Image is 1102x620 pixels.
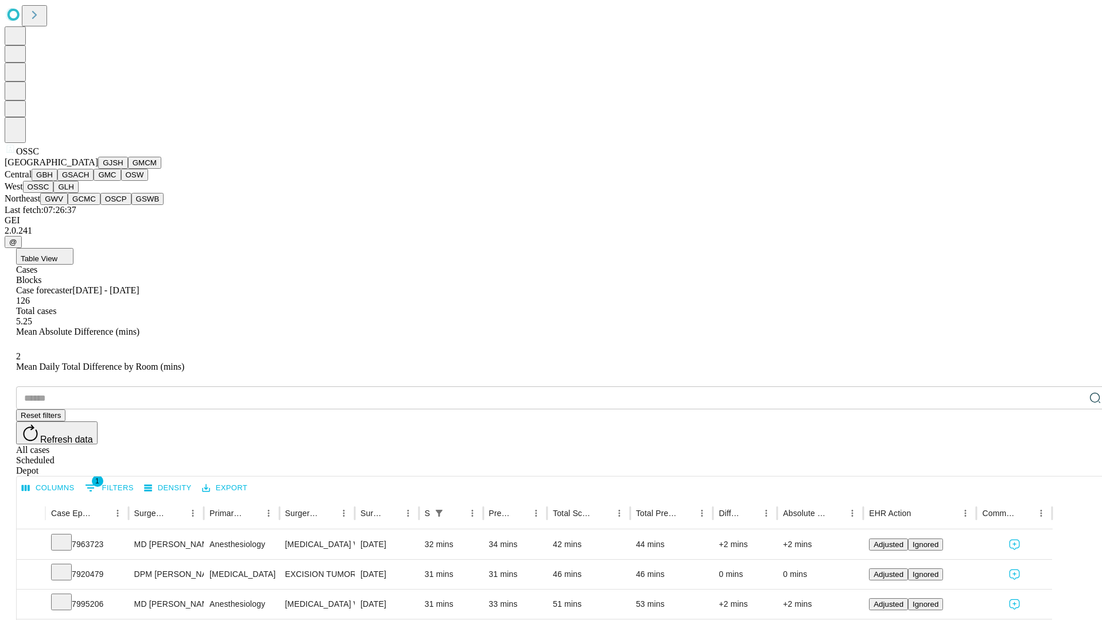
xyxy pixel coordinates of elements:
div: +2 mins [719,590,771,619]
span: Reset filters [21,411,61,420]
div: GEI [5,215,1097,226]
div: Primary Service [209,509,243,518]
div: MD [PERSON_NAME] [134,590,198,619]
button: GMC [94,169,121,181]
div: 7995206 [51,590,123,619]
div: +2 mins [783,530,857,559]
div: DPM [PERSON_NAME] [PERSON_NAME] Dpm [134,560,198,589]
button: OSCP [100,193,131,205]
button: GWV [40,193,68,205]
button: Menu [528,505,544,521]
button: Menu [336,505,352,521]
button: Menu [1033,505,1049,521]
div: 44 mins [636,530,708,559]
button: Select columns [19,479,77,497]
span: Ignored [913,540,938,549]
div: 46 mins [636,560,708,589]
button: Menu [694,505,710,521]
div: 51 mins [553,590,624,619]
div: Case Epic Id [51,509,92,518]
div: 31 mins [425,560,478,589]
span: Adjusted [874,540,903,549]
div: MD [PERSON_NAME] [134,530,198,559]
div: Anesthesiology [209,530,273,559]
button: Sort [94,505,110,521]
button: Expand [22,565,40,585]
button: Adjusted [869,538,908,551]
span: Case forecaster [16,285,72,295]
button: GCMC [68,193,100,205]
button: Ignored [908,538,943,551]
div: 46 mins [553,560,624,589]
span: Adjusted [874,600,903,609]
div: Absolute Difference [783,509,827,518]
button: Ignored [908,598,943,610]
span: Central [5,169,32,179]
div: +2 mins [719,530,771,559]
button: Sort [1017,505,1033,521]
span: OSSC [16,146,39,156]
div: 7920479 [51,560,123,589]
span: @ [9,238,17,246]
button: Menu [185,505,201,521]
button: Sort [245,505,261,521]
span: Refresh data [40,435,93,444]
button: Sort [828,505,844,521]
button: Sort [912,505,928,521]
div: 42 mins [553,530,624,559]
div: EHR Action [869,509,911,518]
button: GSWB [131,193,164,205]
span: Adjusted [874,570,903,579]
div: [MEDICAL_DATA] [209,560,273,589]
span: Ignored [913,570,938,579]
div: Total Scheduled Duration [553,509,594,518]
button: @ [5,236,22,248]
button: Density [141,479,195,497]
button: Menu [957,505,973,521]
div: Comments [982,509,1015,518]
button: Adjusted [869,598,908,610]
div: 1 active filter [431,505,447,521]
button: Sort [320,505,336,521]
div: Total Predicted Duration [636,509,677,518]
button: Expand [22,595,40,615]
span: [GEOGRAPHIC_DATA] [5,157,98,167]
button: GLH [53,181,78,193]
div: EXCISION TUMOR FOOT SUBCUTANEOUS [285,560,349,589]
button: Menu [400,505,416,521]
div: 0 mins [719,560,771,589]
div: 34 mins [489,530,542,559]
button: Menu [758,505,774,521]
button: GSACH [57,169,94,181]
div: 53 mins [636,590,708,619]
div: Surgeon Name [134,509,168,518]
div: Surgery Name [285,509,319,518]
span: [DATE] - [DATE] [72,285,139,295]
button: OSSC [23,181,54,193]
button: Show filters [431,505,447,521]
span: Table View [21,254,57,263]
button: Reset filters [16,409,65,421]
span: Total cases [16,306,56,316]
button: Sort [384,505,400,521]
button: Expand [22,535,40,555]
div: 33 mins [489,590,542,619]
div: +2 mins [783,590,857,619]
button: Menu [110,505,126,521]
div: [MEDICAL_DATA] WITH [MEDICAL_DATA] AND/OR [MEDICAL_DATA] WITH OR WITHOUT D\T\C [285,530,349,559]
button: Sort [595,505,611,521]
div: Predicted In Room Duration [489,509,511,518]
span: 2 [16,351,21,361]
div: 0 mins [783,560,857,589]
button: Sort [448,505,464,521]
span: West [5,181,23,191]
button: GMCM [128,157,161,169]
div: [DATE] [360,560,413,589]
div: [DATE] [360,530,413,559]
button: Sort [678,505,694,521]
div: Difference [719,509,741,518]
div: Anesthesiology [209,590,273,619]
button: Adjusted [869,568,908,580]
span: Ignored [913,600,938,609]
button: Menu [844,505,860,521]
